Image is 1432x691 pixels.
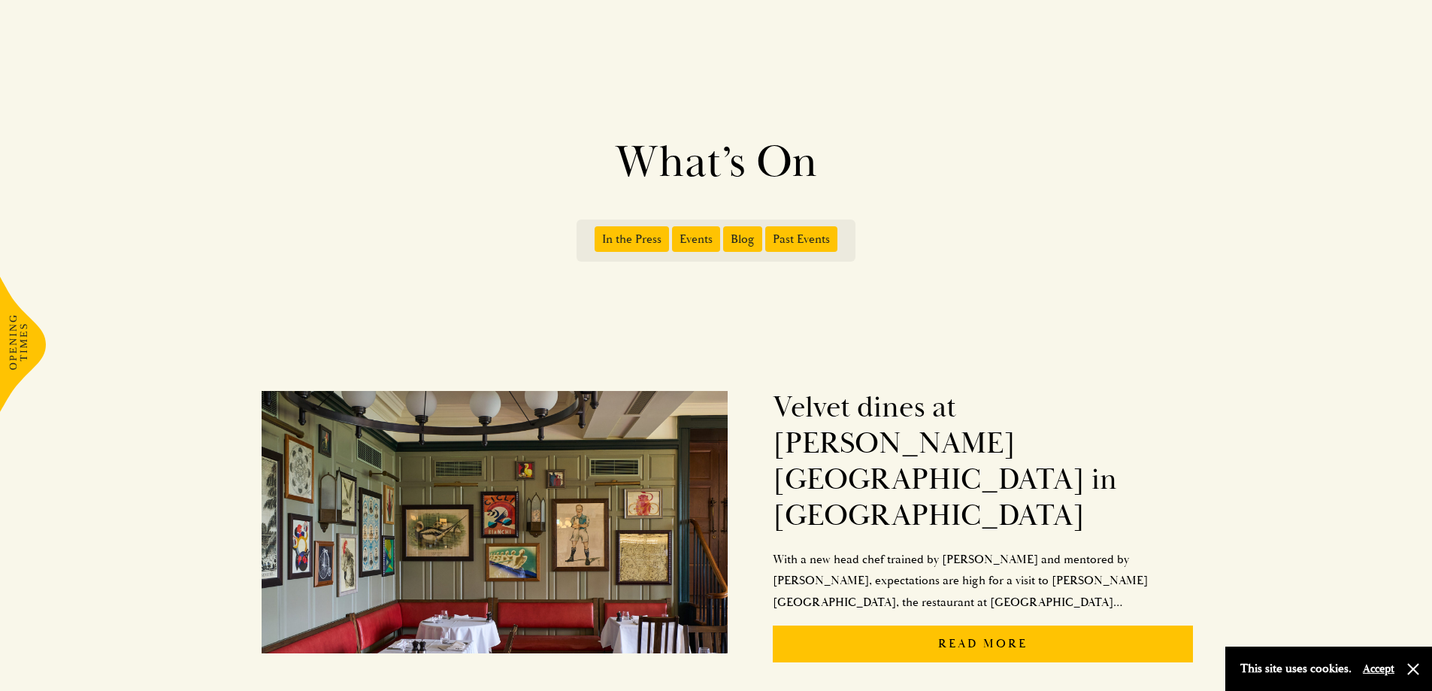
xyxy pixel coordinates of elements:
[773,549,1194,614] p: With a new head chef trained by [PERSON_NAME] and mentored by [PERSON_NAME], expectations are hig...
[773,389,1194,534] h2: Velvet dines at [PERSON_NAME][GEOGRAPHIC_DATA] in [GEOGRAPHIC_DATA]
[1240,658,1352,680] p: This site uses cookies.
[765,226,837,252] span: Past Events
[773,626,1194,662] p: Read More
[288,135,1145,189] h1: What’s On
[723,226,762,252] span: Blog
[262,374,1194,674] a: Velvet dines at [PERSON_NAME][GEOGRAPHIC_DATA] in [GEOGRAPHIC_DATA]With a new head chef trained b...
[1406,662,1421,677] button: Close and accept
[1363,662,1394,676] button: Accept
[595,226,669,252] span: In the Press
[672,226,720,252] span: Events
